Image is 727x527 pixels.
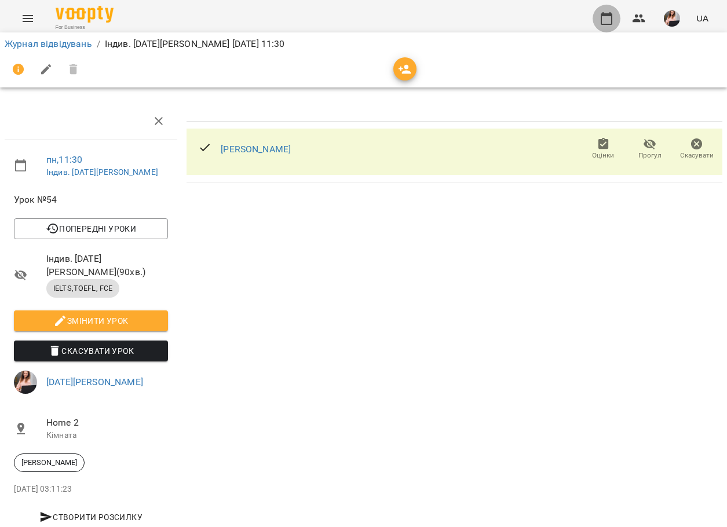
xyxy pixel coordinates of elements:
[14,5,42,32] button: Menu
[14,310,168,331] button: Змінити урок
[638,151,662,160] span: Прогул
[19,510,163,524] span: Створити розсилку
[580,133,627,166] button: Оцінки
[46,167,158,177] a: Індив. [DATE][PERSON_NAME]
[692,8,713,29] button: UA
[592,151,614,160] span: Оцінки
[23,344,159,358] span: Скасувати Урок
[627,133,674,166] button: Прогул
[46,283,119,294] span: IELTS,TOEFL, FCE
[664,10,680,27] img: ee17c4d82a51a8e023162b2770f32a64.jpg
[221,144,291,155] a: [PERSON_NAME]
[56,24,114,31] span: For Business
[46,154,82,165] a: пн , 11:30
[46,430,168,441] p: Кімната
[46,376,143,387] a: [DATE][PERSON_NAME]
[14,193,168,207] span: Урок №54
[23,222,159,236] span: Попередні уроки
[14,218,168,239] button: Попередні уроки
[680,151,714,160] span: Скасувати
[56,6,114,23] img: Voopty Logo
[5,38,92,49] a: Журнал відвідувань
[97,37,100,51] li: /
[14,484,168,495] p: [DATE] 03:11:23
[23,314,159,328] span: Змінити урок
[46,252,168,279] span: Індив. [DATE][PERSON_NAME] ( 90 хв. )
[105,37,285,51] p: Індив. [DATE][PERSON_NAME] [DATE] 11:30
[14,453,85,472] div: [PERSON_NAME]
[5,37,722,51] nav: breadcrumb
[14,458,84,468] span: [PERSON_NAME]
[696,12,708,24] span: UA
[14,371,37,394] img: ee17c4d82a51a8e023162b2770f32a64.jpg
[673,133,720,166] button: Скасувати
[14,341,168,361] button: Скасувати Урок
[46,416,168,430] span: Home 2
